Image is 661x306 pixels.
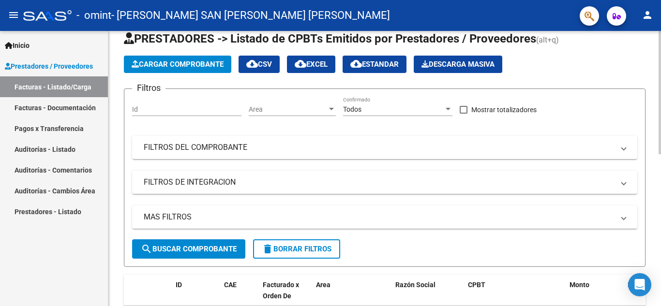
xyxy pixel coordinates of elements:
[295,58,306,70] mat-icon: cloud_download
[76,5,111,26] span: - omint
[144,212,614,222] mat-panel-title: MAS FILTROS
[111,5,390,26] span: - [PERSON_NAME] SAN [PERSON_NAME] [PERSON_NAME]
[132,239,245,259] button: Buscar Comprobante
[249,105,327,114] span: Area
[468,281,485,289] span: CPBT
[246,60,272,69] span: CSV
[262,245,331,253] span: Borrar Filtros
[5,61,93,72] span: Prestadores / Proveedores
[570,281,589,289] span: Monto
[144,177,614,188] mat-panel-title: FILTROS DE INTEGRACION
[343,105,361,113] span: Todos
[421,60,495,69] span: Descarga Masiva
[141,245,237,253] span: Buscar Comprobante
[350,58,362,70] mat-icon: cloud_download
[246,58,258,70] mat-icon: cloud_download
[132,136,637,159] mat-expansion-panel-header: FILTROS DEL COMPROBANTE
[343,56,406,73] button: Estandar
[642,9,653,21] mat-icon: person
[8,9,19,21] mat-icon: menu
[414,56,502,73] button: Descarga Masiva
[124,32,536,45] span: PRESTADORES -> Listado de CPBTs Emitidos por Prestadores / Proveedores
[395,281,436,289] span: Razón Social
[471,104,537,116] span: Mostrar totalizadores
[316,281,330,289] span: Area
[5,40,30,51] span: Inicio
[536,35,559,44] span: (alt+q)
[132,60,224,69] span: Cargar Comprobante
[287,56,335,73] button: EXCEL
[295,60,328,69] span: EXCEL
[144,142,614,153] mat-panel-title: FILTROS DEL COMPROBANTE
[263,281,299,300] span: Facturado x Orden De
[414,56,502,73] app-download-masive: Descarga masiva de comprobantes (adjuntos)
[176,281,182,289] span: ID
[628,273,651,296] div: Open Intercom Messenger
[262,243,273,255] mat-icon: delete
[132,81,165,95] h3: Filtros
[141,243,152,255] mat-icon: search
[132,171,637,194] mat-expansion-panel-header: FILTROS DE INTEGRACION
[239,56,280,73] button: CSV
[350,60,399,69] span: Estandar
[124,56,231,73] button: Cargar Comprobante
[253,239,340,259] button: Borrar Filtros
[224,281,237,289] span: CAE
[132,205,637,229] mat-expansion-panel-header: MAS FILTROS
